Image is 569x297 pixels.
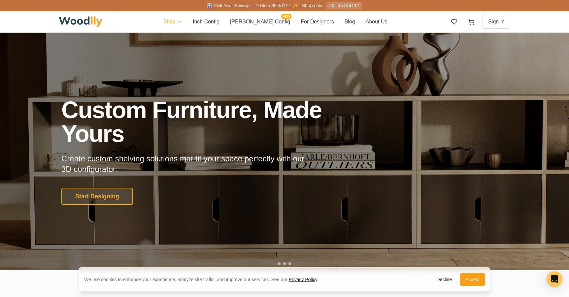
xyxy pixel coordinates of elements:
span: NEW [281,14,291,19]
button: Accept [460,273,485,286]
p: Create custom shelving solutions that fit your space perfectly with our 3D configurator. [61,153,315,175]
a: Shop now [302,3,322,8]
a: Privacy Policy [289,277,317,282]
h1: Custom Furniture, Made Yours [61,98,357,146]
span: 🎛️ Pick Your Savings – 10% to 35% OFF ✨ – [207,3,302,8]
button: [PERSON_NAME] ConfigNEW [230,18,290,26]
button: Sign In [483,15,510,29]
button: About Us [366,18,387,26]
button: Blog [345,18,355,26]
button: Shop [163,18,182,26]
button: Decline [431,273,457,286]
button: Start Designing [61,188,133,205]
button: For Designers [301,18,334,26]
div: We use cookies to enhance your experience, analyze site traffic, and improve our services. See our . [84,276,324,283]
div: 4d 05:09:17 [326,2,362,10]
div: Open Intercom Messenger [547,271,562,287]
img: Woodlly [59,16,102,27]
button: Inch Config [193,18,219,26]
